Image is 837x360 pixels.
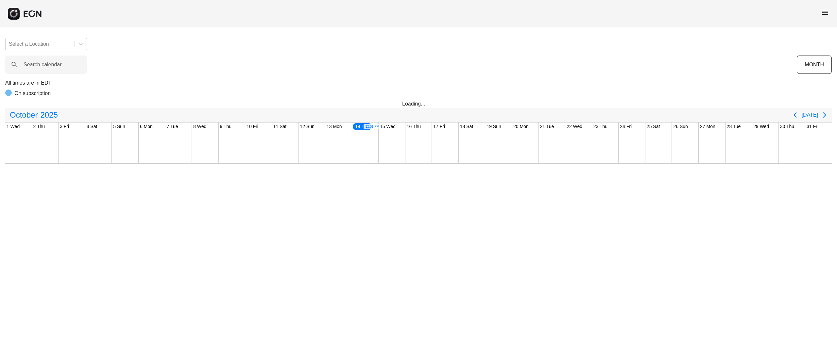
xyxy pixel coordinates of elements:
[32,123,46,131] div: 2 Thu
[59,123,70,131] div: 3 Fri
[379,123,397,131] div: 15 Wed
[432,123,446,131] div: 17 Fri
[645,123,661,131] div: 25 Sat
[726,123,742,131] div: 28 Tue
[272,123,288,131] div: 11 Sat
[402,100,435,108] div: Loading...
[9,108,39,122] span: October
[5,123,21,131] div: 1 Wed
[459,123,474,131] div: 18 Sat
[802,109,818,121] button: [DATE]
[299,123,316,131] div: 12 Sun
[139,123,154,131] div: 6 Mon
[818,108,831,122] button: Next page
[39,108,59,122] span: 2025
[789,108,802,122] button: Previous page
[405,123,422,131] div: 16 Thu
[192,123,208,131] div: 8 Wed
[619,123,633,131] div: 24 Fri
[797,56,832,74] button: MONTH
[779,123,795,131] div: 30 Thu
[24,61,62,69] label: Search calendar
[512,123,530,131] div: 20 Mon
[565,123,584,131] div: 22 Wed
[352,123,373,131] div: 14 Tue
[752,123,770,131] div: 29 Wed
[485,123,502,131] div: 19 Sun
[325,123,343,131] div: 13 Mon
[5,79,832,87] p: All times are in EDT
[165,123,179,131] div: 7 Tue
[14,90,51,97] p: On subscription
[85,123,99,131] div: 4 Sat
[6,108,62,122] button: October2025
[805,123,820,131] div: 31 Fri
[672,123,689,131] div: 26 Sun
[219,123,233,131] div: 9 Thu
[245,123,260,131] div: 10 Fri
[112,123,127,131] div: 5 Sun
[539,123,555,131] div: 21 Tue
[821,9,829,17] span: menu
[699,123,717,131] div: 27 Mon
[592,123,609,131] div: 23 Thu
